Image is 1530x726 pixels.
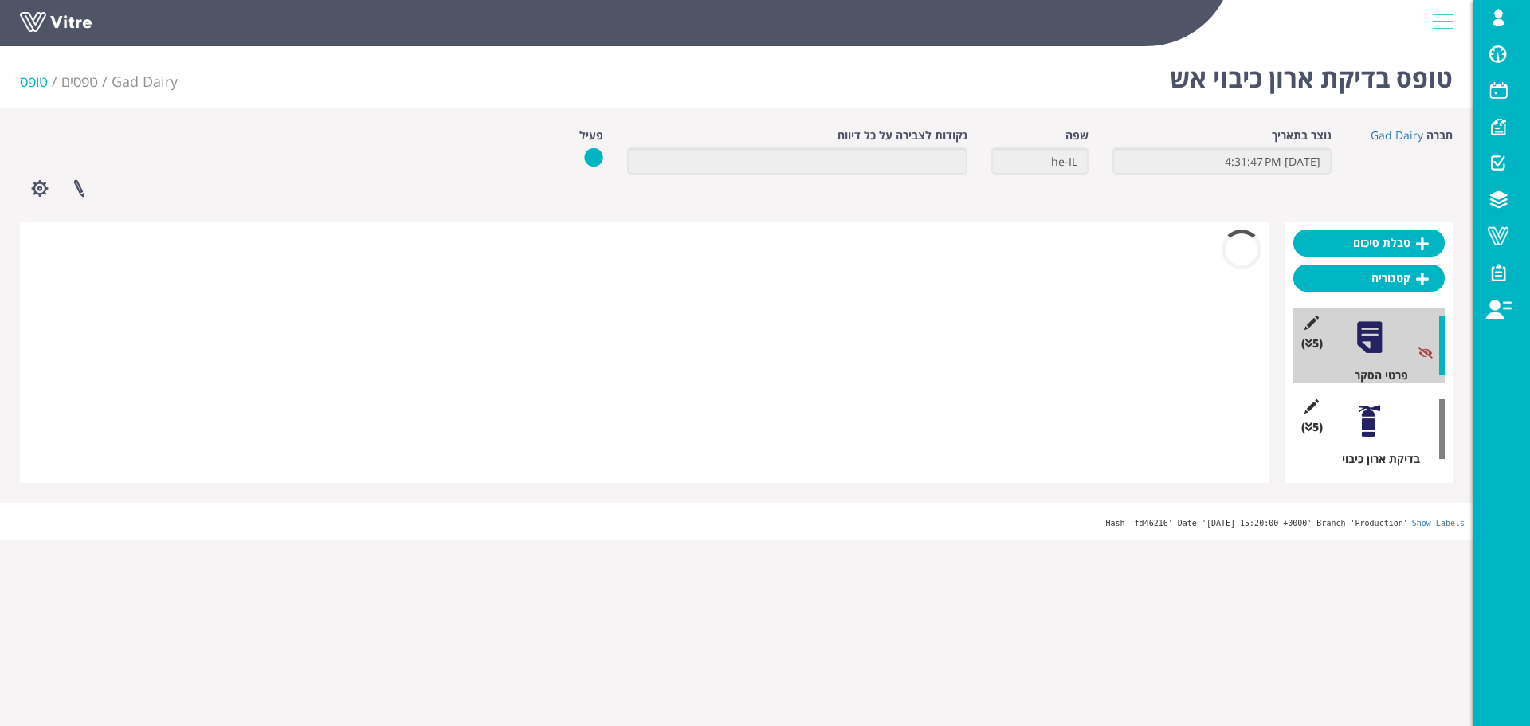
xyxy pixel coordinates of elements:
label: שפה [1065,128,1089,143]
h1: טופס בדיקת ארון כיבוי אש [1170,40,1453,108]
a: טפסים [61,72,98,91]
span: Hash 'fd46216' Date '[DATE] 15:20:00 +0000' Branch 'Production' [1105,519,1407,528]
label: נקודות לצבירה על כל דיווח [838,128,967,143]
a: Gad Dairy [112,72,178,91]
a: Show Labels [1412,519,1465,528]
img: yes [584,147,603,167]
span: (5 ) [1301,336,1323,351]
li: טופס [20,72,61,92]
div: פרטי הסקר [1305,367,1445,383]
div: בדיקת ארון כיבוי [1305,451,1445,467]
label: חברה [1426,128,1453,143]
a: טבלת סיכום [1293,230,1445,257]
span: (5 ) [1301,419,1323,435]
a: קטגוריה [1293,265,1445,292]
label: נוצר בתאריך [1272,128,1332,143]
label: פעיל [579,128,603,143]
a: Gad Dairy [1371,128,1423,143]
